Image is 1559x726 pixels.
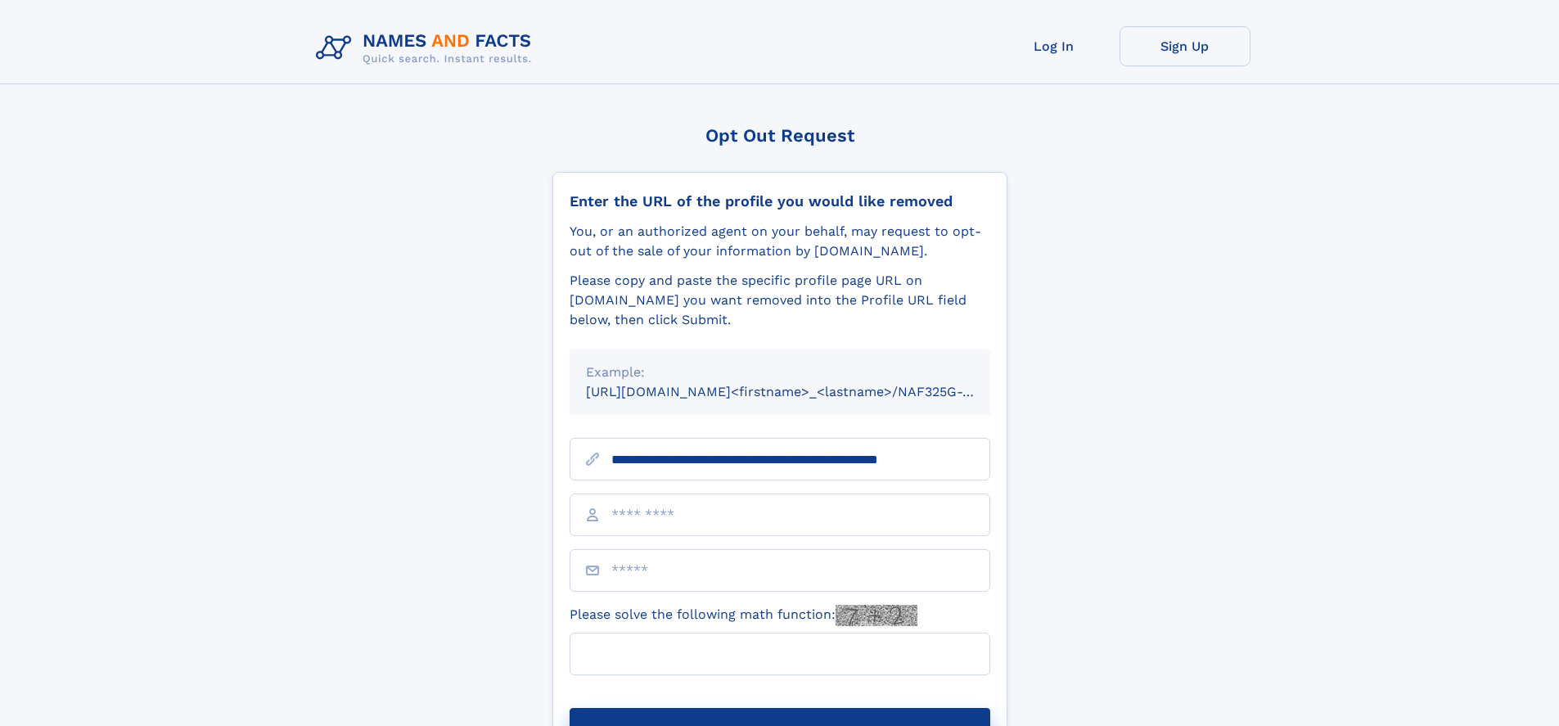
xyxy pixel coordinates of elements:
[989,26,1120,66] a: Log In
[552,125,1007,146] div: Opt Out Request
[586,363,974,382] div: Example:
[570,192,990,210] div: Enter the URL of the profile you would like removed
[586,384,1021,399] small: [URL][DOMAIN_NAME]<firstname>_<lastname>/NAF325G-xxxxxxxx
[570,222,990,261] div: You, or an authorized agent on your behalf, may request to opt-out of the sale of your informatio...
[1120,26,1250,66] a: Sign Up
[309,26,545,70] img: Logo Names and Facts
[570,271,990,330] div: Please copy and paste the specific profile page URL on [DOMAIN_NAME] you want removed into the Pr...
[570,605,917,626] label: Please solve the following math function:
